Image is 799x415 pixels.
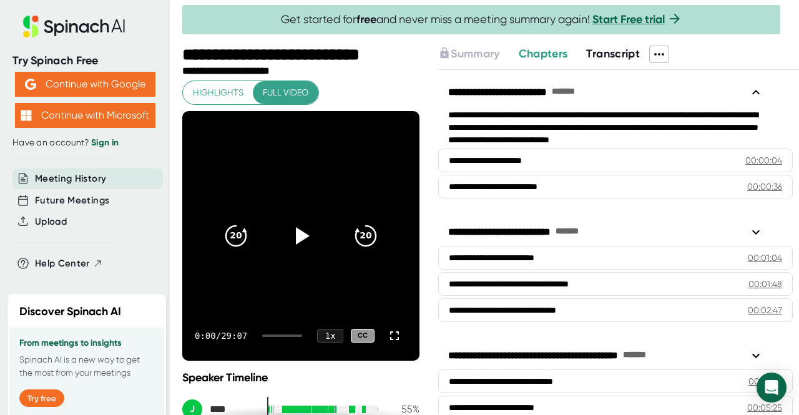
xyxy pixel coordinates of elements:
b: free [356,12,376,26]
div: 00:01:04 [748,251,782,264]
div: Speaker Timeline [182,371,419,384]
button: Try free [19,389,64,407]
a: Start Free trial [592,12,665,26]
span: Full video [263,85,308,100]
p: Spinach AI is a new way to get the most from your meetings [19,353,154,379]
div: 00:02:47 [748,304,782,316]
div: 00:05:25 [747,401,782,414]
span: Chapters [519,47,568,61]
div: 00:04:14 [748,375,782,388]
div: 00:00:04 [745,154,782,167]
div: 1 x [317,329,343,343]
div: Try Spinach Free [12,54,157,68]
div: 0:00 / 29:07 [195,331,247,341]
div: 00:01:48 [748,278,782,290]
span: Get started for and never miss a meeting summary again! [281,12,682,27]
button: Full video [253,81,318,104]
h2: Discover Spinach AI [19,303,121,320]
span: Summary [451,47,499,61]
button: Future Meetings [35,193,109,208]
button: Continue with Microsoft [15,103,155,128]
button: Highlights [183,81,253,104]
img: Aehbyd4JwY73AAAAAElFTkSuQmCC [25,79,36,90]
div: Have an account? [12,137,157,149]
div: 00:00:36 [747,180,782,193]
span: Transcript [586,47,640,61]
span: Highlights [193,85,243,100]
button: Transcript [586,46,640,62]
button: Upload [35,215,67,229]
div: 55 % [388,403,419,415]
button: Continue with Google [15,72,155,97]
button: Meeting History [35,172,106,186]
a: Sign in [91,137,119,148]
div: Open Intercom Messenger [757,373,787,403]
button: Chapters [519,46,568,62]
div: CC [351,329,375,343]
button: Help Center [35,256,103,271]
div: Upgrade to access [438,46,518,63]
h3: From meetings to insights [19,338,154,348]
button: Summary [438,46,499,62]
span: Help Center [35,256,90,271]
